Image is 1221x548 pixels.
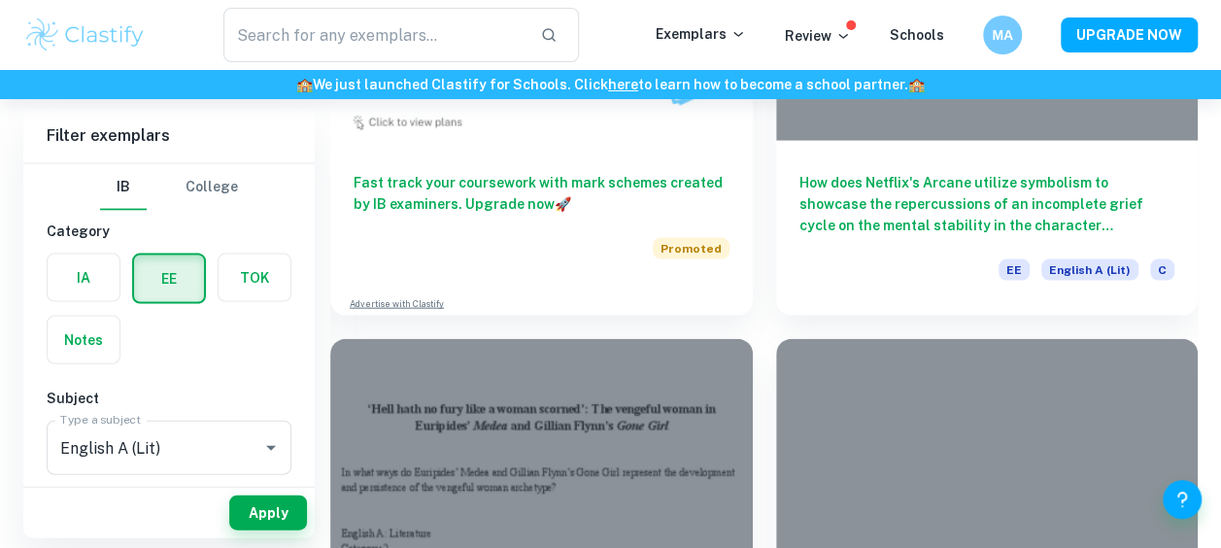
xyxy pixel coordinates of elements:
[296,77,313,92] span: 🏫
[653,238,729,259] span: Promoted
[4,74,1217,95] h6: We just launched Clastify for Schools. Click to learn how to become a school partner.
[908,77,925,92] span: 🏫
[257,434,285,462] button: Open
[48,255,119,301] button: IA
[608,77,638,92] a: here
[999,259,1030,281] span: EE
[223,8,526,62] input: Search for any exemplars...
[186,164,238,211] button: College
[219,255,290,301] button: TOK
[1150,259,1174,281] span: C
[48,317,119,363] button: Notes
[23,109,315,163] h6: Filter exemplars
[100,164,238,211] div: Filter type choice
[229,496,307,531] button: Apply
[555,196,571,212] span: 🚀
[1061,17,1198,52] button: UPGRADE NOW
[350,297,444,311] a: Advertise with Clastify
[100,164,147,211] button: IB
[983,16,1022,54] button: МА
[134,256,204,302] button: EE
[47,388,291,409] h6: Subject
[656,23,746,45] p: Exemplars
[799,172,1175,236] h6: How does Netflix's Arcane utilize symbolism to showcase the repercussions of an incomplete grief ...
[1163,480,1202,519] button: Help and Feedback
[23,16,147,54] img: Clastify logo
[354,172,729,215] h6: Fast track your coursework with mark schemes created by IB examiners. Upgrade now
[1041,259,1138,281] span: English A (Lit)
[47,221,291,242] h6: Category
[60,412,141,428] label: Type a subject
[992,24,1014,46] h6: МА
[890,27,944,43] a: Schools
[785,25,851,47] p: Review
